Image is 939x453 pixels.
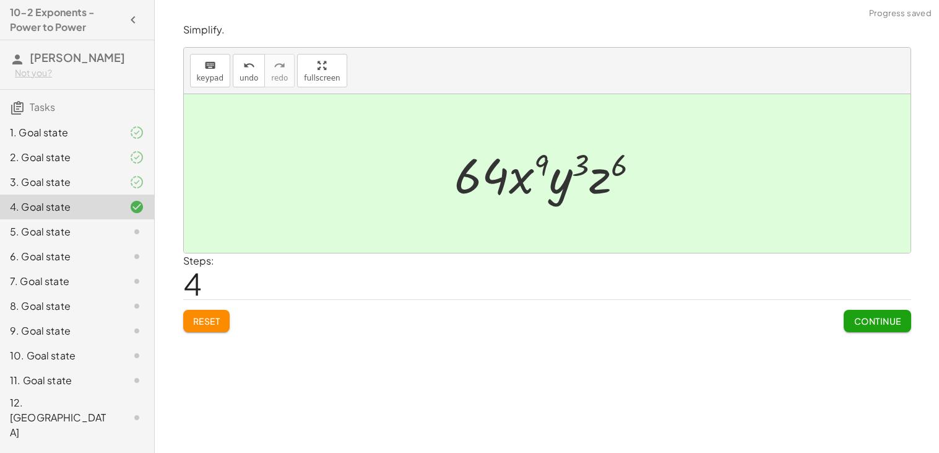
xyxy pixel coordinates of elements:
i: Task finished and part of it marked as correct. [129,125,144,140]
i: Task not started. [129,274,144,289]
span: redo [271,74,288,82]
button: keyboardkeypad [190,54,231,87]
p: Simplify. [183,23,911,37]
span: undo [240,74,258,82]
i: undo [243,58,255,73]
button: undoundo [233,54,265,87]
div: 9. Goal state [10,323,110,338]
i: Task not started. [129,299,144,314]
span: Tasks [30,100,55,113]
span: fullscreen [304,74,340,82]
div: 5. Goal state [10,224,110,239]
i: Task not started. [129,373,144,388]
span: keypad [197,74,224,82]
i: Task not started. [129,410,144,425]
i: redo [274,58,285,73]
div: 4. Goal state [10,200,110,214]
i: Task not started. [129,323,144,338]
h4: 10-2 Exponents - Power to Power [10,5,122,35]
span: Progress saved [869,7,932,20]
div: 10. Goal state [10,348,110,363]
label: Steps: [183,254,214,267]
i: Task finished and correct. [129,200,144,214]
div: 2. Goal state [10,150,110,165]
button: Continue [844,310,911,332]
button: fullscreen [297,54,347,87]
i: Task not started. [129,348,144,363]
span: 4 [183,265,202,302]
div: 8. Goal state [10,299,110,314]
div: 12. [GEOGRAPHIC_DATA] [10,395,110,440]
i: Task finished and part of it marked as correct. [129,150,144,165]
span: [PERSON_NAME] [30,50,125,64]
i: Task finished and part of it marked as correct. [129,175,144,190]
div: 1. Goal state [10,125,110,140]
div: 3. Goal state [10,175,110,190]
div: 11. Goal state [10,373,110,388]
i: keyboard [204,58,216,73]
span: Reset [193,315,220,327]
div: 6. Goal state [10,249,110,264]
div: 7. Goal state [10,274,110,289]
i: Task not started. [129,224,144,239]
button: Reset [183,310,230,332]
i: Task not started. [129,249,144,264]
button: redoredo [264,54,295,87]
span: Continue [854,315,901,327]
div: Not you? [15,67,144,79]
